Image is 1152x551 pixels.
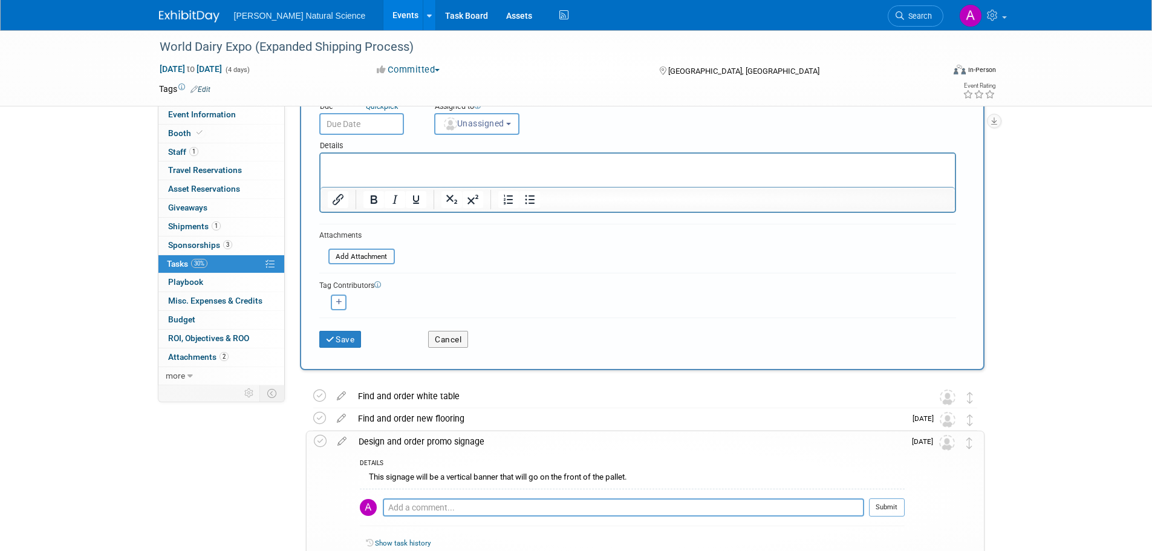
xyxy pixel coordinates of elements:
span: Tasks [167,259,207,269]
span: Unassigned [443,119,504,128]
a: Booth [158,125,284,143]
button: Bullet list [519,191,540,208]
a: edit [331,413,352,424]
span: [DATE] [912,437,939,446]
div: Details [319,135,956,152]
span: 3 [223,240,232,249]
span: Misc. Expenses & Credits [168,296,262,305]
span: [PERSON_NAME] Natural Science [234,11,366,21]
a: Sponsorships3 [158,236,284,255]
div: Find and order new flooring [352,408,905,429]
a: Misc. Expenses & Credits [158,292,284,310]
a: Travel Reservations [158,161,284,180]
img: Annie Hinote [959,4,982,27]
i: Move task [966,437,972,449]
button: Bold [363,191,384,208]
div: Attachments [319,230,395,241]
div: Event Rating [963,83,995,89]
img: Unassigned [939,435,955,451]
button: Underline [406,191,426,208]
span: 30% [191,259,207,268]
span: more [166,371,185,380]
div: DETAILS [360,459,905,469]
a: Show task history [375,539,431,547]
img: Format-Inperson.png [954,65,966,74]
a: Budget [158,311,284,329]
span: to [185,64,197,74]
span: Asset Reservations [168,184,240,194]
button: Save [319,331,362,348]
a: more [158,367,284,385]
a: edit [331,391,352,402]
div: Find and order white table [352,386,916,406]
a: Search [888,5,943,27]
span: Travel Reservations [168,165,242,175]
span: Sponsorships [168,240,232,250]
button: Committed [373,64,444,76]
img: Unassigned [940,390,955,405]
td: Tags [159,83,210,95]
span: Budget [168,315,195,324]
button: Subscript [441,191,462,208]
a: Giveaways [158,199,284,217]
span: Giveaways [168,203,207,212]
img: ExhibitDay [159,10,220,22]
span: ROI, Objectives & ROO [168,333,249,343]
span: [GEOGRAPHIC_DATA], [GEOGRAPHIC_DATA] [668,67,819,76]
span: 1 [212,221,221,230]
a: Attachments2 [158,348,284,367]
button: Numbered list [498,191,519,208]
a: Shipments1 [158,218,284,236]
span: Staff [168,147,198,157]
input: Due Date [319,113,404,135]
div: Event Format [872,63,997,81]
span: [DATE] [DATE] [159,64,223,74]
div: Assigned to [434,101,580,113]
span: Booth [168,128,205,138]
a: ROI, Objectives & ROO [158,330,284,348]
button: Insert/edit link [328,191,348,208]
span: [DATE] [913,414,940,423]
div: This signage will be a vertical banner that will go on the front of the pallet. [360,469,905,488]
td: Toggle Event Tabs [259,385,284,401]
i: Move task [967,392,973,403]
button: Italic [385,191,405,208]
span: Attachments [168,352,229,362]
span: Shipments [168,221,221,231]
div: In-Person [968,65,996,74]
a: Event Information [158,106,284,124]
div: Due [319,101,416,113]
button: Submit [869,498,905,517]
span: Playbook [168,277,203,287]
span: Event Information [168,109,236,119]
span: 2 [220,352,229,361]
span: Search [904,11,932,21]
span: 1 [189,147,198,156]
a: Tasks30% [158,255,284,273]
a: Playbook [158,273,284,292]
button: Cancel [428,331,468,348]
img: Unassigned [940,412,955,428]
i: Booth reservation complete [197,129,203,136]
button: Unassigned [434,113,520,135]
i: Move task [967,414,973,426]
a: Edit [190,85,210,94]
td: Personalize Event Tab Strip [239,385,260,401]
div: Tag Contributors [319,278,956,291]
span: (4 days) [224,66,250,74]
img: Annie Hinote [360,499,377,516]
button: Superscript [463,191,483,208]
div: Design and order promo signage [353,431,905,452]
a: Asset Reservations [158,180,284,198]
a: edit [331,436,353,447]
div: World Dairy Expo (Expanded Shipping Process) [155,36,925,58]
iframe: Rich Text Area [321,154,955,187]
a: Staff1 [158,143,284,161]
